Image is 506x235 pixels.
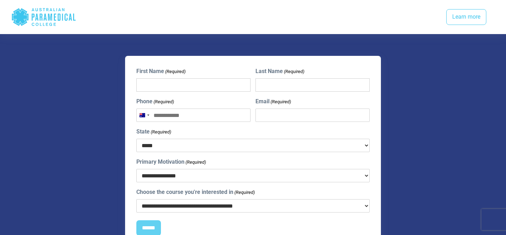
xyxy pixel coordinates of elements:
[185,159,206,166] span: (Required)
[11,6,76,28] div: Australian Paramedical College
[136,97,174,106] label: Phone
[136,188,255,196] label: Choose the course you're interested in
[270,98,291,105] span: (Required)
[136,128,171,136] label: State
[255,97,291,106] label: Email
[283,68,304,75] span: (Required)
[153,98,174,105] span: (Required)
[137,109,151,122] button: Selected country
[446,9,486,25] a: Learn more
[136,158,206,166] label: Primary Motivation
[150,129,171,136] span: (Required)
[165,68,186,75] span: (Required)
[255,67,304,76] label: Last Name
[234,189,255,196] span: (Required)
[136,67,186,76] label: First Name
